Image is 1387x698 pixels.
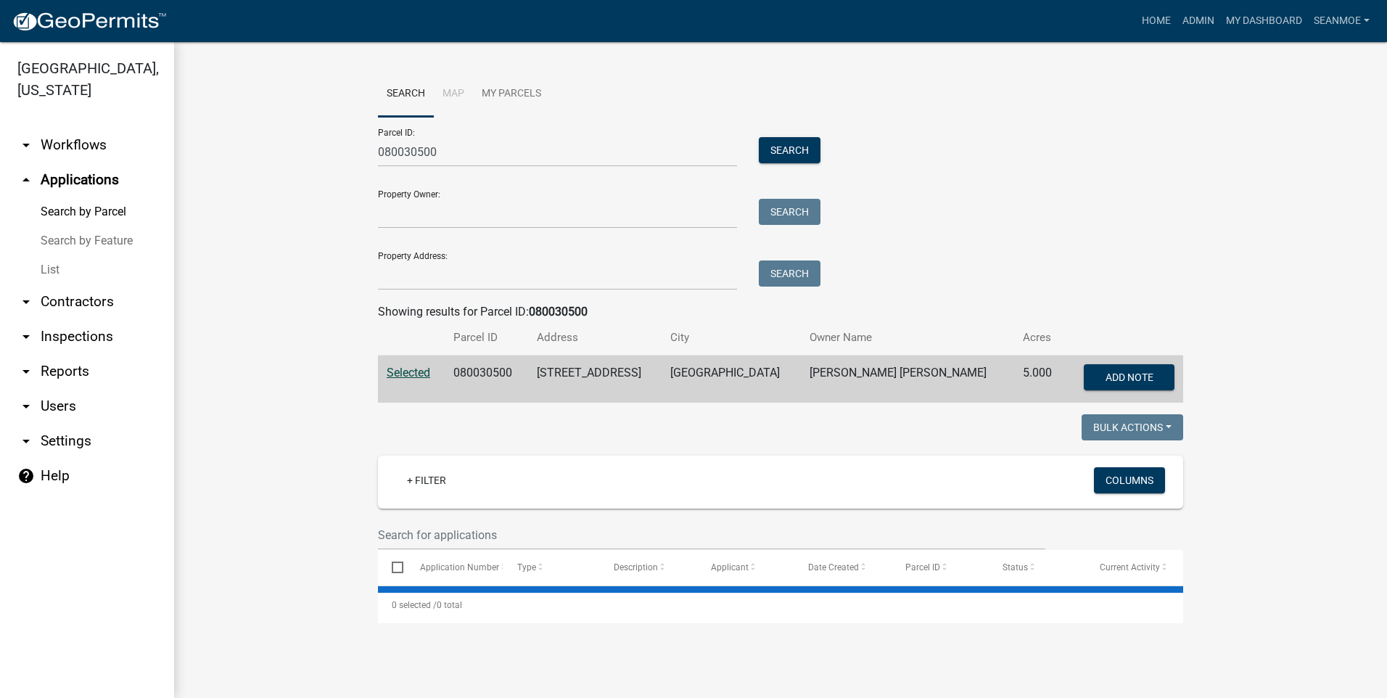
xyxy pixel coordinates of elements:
[759,260,820,287] button: Search
[406,550,503,585] datatable-header-cell: Application Number
[905,562,940,572] span: Parcel ID
[17,136,35,154] i: arrow_drop_down
[528,356,662,403] td: [STREET_ADDRESS]
[697,550,794,585] datatable-header-cell: Applicant
[445,356,528,403] td: 080030500
[528,321,662,355] th: Address
[1100,562,1160,572] span: Current Activity
[378,587,1183,623] div: 0 total
[17,398,35,415] i: arrow_drop_down
[17,293,35,311] i: arrow_drop_down
[1094,467,1165,493] button: Columns
[378,71,434,118] a: Search
[801,356,1014,403] td: [PERSON_NAME] [PERSON_NAME]
[808,562,859,572] span: Date Created
[1003,562,1028,572] span: Status
[392,600,437,610] span: 0 selected /
[395,467,458,493] a: + Filter
[387,366,430,379] a: Selected
[759,137,820,163] button: Search
[17,363,35,380] i: arrow_drop_down
[1014,321,1065,355] th: Acres
[1308,7,1375,35] a: SeanMoe
[529,305,588,319] strong: 080030500
[600,550,697,585] datatable-header-cell: Description
[473,71,550,118] a: My Parcels
[17,432,35,450] i: arrow_drop_down
[892,550,989,585] datatable-header-cell: Parcel ID
[1014,356,1065,403] td: 5.000
[794,550,892,585] datatable-header-cell: Date Created
[1084,364,1174,390] button: Add Note
[759,199,820,225] button: Search
[1105,371,1153,383] span: Add Note
[378,520,1045,550] input: Search for applications
[1136,7,1177,35] a: Home
[989,550,1086,585] datatable-header-cell: Status
[711,562,749,572] span: Applicant
[445,321,528,355] th: Parcel ID
[1082,414,1183,440] button: Bulk Actions
[17,467,35,485] i: help
[1177,7,1220,35] a: Admin
[517,562,536,572] span: Type
[801,321,1014,355] th: Owner Name
[662,356,801,403] td: [GEOGRAPHIC_DATA]
[378,550,406,585] datatable-header-cell: Select
[378,303,1183,321] div: Showing results for Parcel ID:
[17,328,35,345] i: arrow_drop_down
[1220,7,1308,35] a: My Dashboard
[17,171,35,189] i: arrow_drop_up
[503,550,600,585] datatable-header-cell: Type
[1086,550,1183,585] datatable-header-cell: Current Activity
[420,562,499,572] span: Application Number
[662,321,801,355] th: City
[614,562,658,572] span: Description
